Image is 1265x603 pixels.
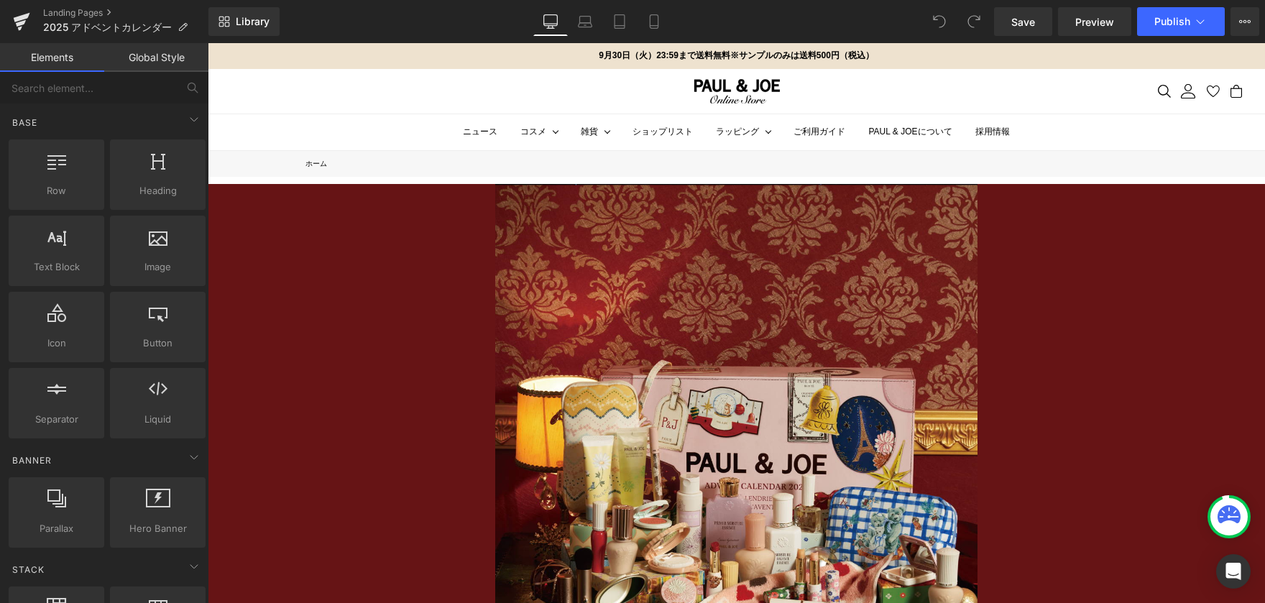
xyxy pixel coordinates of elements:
span: Heading [114,183,201,198]
span: Image [114,259,201,275]
a: Tablet [602,7,637,36]
a: Global Style [104,43,208,72]
span: Separator [13,412,100,427]
nav: セカンダリナビゲーション [927,41,1057,55]
span: Base [11,116,39,129]
span: Stack [11,563,46,576]
span: Hero Banner [114,521,201,536]
button: More [1230,7,1259,36]
a: Mobile [637,7,671,36]
button: Redo [960,7,988,36]
span: Library [236,15,270,28]
span: Icon [13,336,100,351]
div: Open Intercom Messenger [1216,554,1251,589]
a: Desktop [533,7,568,36]
a: ショップリスト [425,82,485,96]
p: 9月30日（火）23:59まで送料無料※サンプルのみは送料500円（税込） [391,6,666,20]
span: Preview [1075,14,1114,29]
summary: コスメ [313,82,339,96]
span: Banner [11,454,53,467]
a: PAUL & JOEについて [661,82,744,96]
span: Liquid [114,412,201,427]
a: Laptop [568,7,602,36]
a: ホーム [98,116,119,124]
span: Row [13,183,100,198]
summary: ラッピング [508,82,551,96]
a: Preview [1058,7,1131,36]
span: Button [114,336,201,351]
span: Save [1011,14,1035,29]
button: Undo [925,7,954,36]
a: 採用情報 [768,82,802,96]
button: Publish [1137,7,1225,36]
span: Text Block [13,259,100,275]
a: ご利用ガイド [586,82,638,96]
span: 2025 アドベントカレンダー [43,22,172,33]
a: Landing Pages [43,7,208,19]
a: New Library [208,7,280,36]
a: ニュース [255,82,290,96]
span: Publish [1154,16,1190,27]
span: Parallax [13,521,100,536]
summary: 雑貨 [373,82,390,96]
